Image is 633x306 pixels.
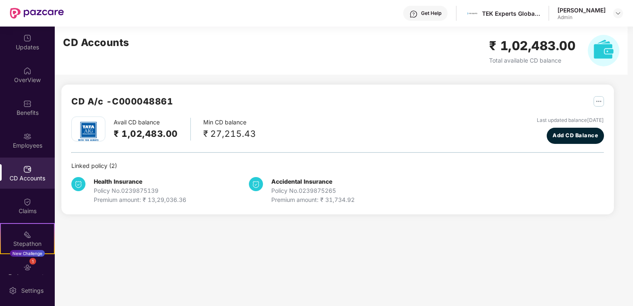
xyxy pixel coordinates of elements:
div: Premium amount: ₹ 13,29,036.36 [94,195,186,204]
img: svg+xml;base64,PHN2ZyB4bWxucz0iaHR0cDovL3d3dy53My5vcmcvMjAwMC9zdmciIHdpZHRoPSIyMSIgaGVpZ2h0PSIyMC... [23,231,32,239]
img: svg+xml;base64,PHN2ZyBpZD0iQ0RfQWNjb3VudHMiIGRhdGEtbmFtZT0iQ0QgQWNjb3VudHMiIHhtbG5zPSJodHRwOi8vd3... [23,165,32,173]
div: New Challenge [10,250,45,257]
div: Last updated balance [DATE] [537,117,604,124]
img: svg+xml;base64,PHN2ZyBpZD0iQmVuZWZpdHMiIHhtbG5zPSJodHRwOi8vd3d3LnczLm9yZy8yMDAwL3N2ZyIgd2lkdGg9Ij... [23,100,32,108]
img: svg+xml;base64,PHN2ZyBpZD0iQ2xhaW0iIHhtbG5zPSJodHRwOi8vd3d3LnczLm9yZy8yMDAwL3N2ZyIgd2lkdGg9IjIwIi... [23,198,32,206]
img: Tek%20Experts%20logo%20(002)%20(002).png [466,7,478,19]
div: Min CD balance [203,118,256,141]
h2: ₹ 1,02,483.00 [489,36,576,56]
h2: CD A/c - C000048861 [71,95,173,108]
div: Policy No. 0239875265 [271,186,355,195]
img: svg+xml;base64,PHN2ZyBpZD0iRHJvcGRvd24tMzJ4MzIiIHhtbG5zPSJodHRwOi8vd3d3LnczLm9yZy8yMDAwL3N2ZyIgd2... [615,10,621,17]
button: Add CD Balance [547,128,604,144]
div: Settings [19,287,46,295]
h2: CD Accounts [63,35,129,51]
div: ₹ 27,215.43 [203,127,256,141]
img: svg+xml;base64,PHN2ZyBpZD0iSG9tZSIgeG1sbnM9Imh0dHA6Ly93d3cudzMub3JnLzIwMDAvc3ZnIiB3aWR0aD0iMjAiIG... [23,67,32,75]
div: Avail CD balance [114,118,191,141]
b: Accidental Insurance [271,178,332,185]
img: svg+xml;base64,PHN2ZyB4bWxucz0iaHR0cDovL3d3dy53My5vcmcvMjAwMC9zdmciIHdpZHRoPSIzNCIgaGVpZ2h0PSIzNC... [249,177,263,191]
img: svg+xml;base64,PHN2ZyBpZD0iVXBkYXRlZCIgeG1sbnM9Imh0dHA6Ly93d3cudzMub3JnLzIwMDAvc3ZnIiB3aWR0aD0iMj... [23,34,32,42]
div: Linked policy ( 2 ) [71,161,604,170]
img: svg+xml;base64,PHN2ZyBpZD0iRW1wbG95ZWVzIiB4bWxucz0iaHR0cDovL3d3dy53My5vcmcvMjAwMC9zdmciIHdpZHRoPS... [23,132,32,141]
img: svg+xml;base64,PHN2ZyBpZD0iU2V0dGluZy0yMHgyMCIgeG1sbnM9Imh0dHA6Ly93d3cudzMub3JnLzIwMDAvc3ZnIiB3aW... [9,287,17,295]
div: TEK Experts Global Limited [482,10,540,17]
img: svg+xml;base64,PHN2ZyB4bWxucz0iaHR0cDovL3d3dy53My5vcmcvMjAwMC9zdmciIHdpZHRoPSIyNSIgaGVpZ2h0PSIyNS... [594,96,604,107]
img: New Pazcare Logo [10,8,64,19]
b: Health Insurance [94,178,142,185]
img: svg+xml;base64,PHN2ZyBpZD0iSGVscC0zMngzMiIgeG1sbnM9Imh0dHA6Ly93d3cudzMub3JnLzIwMDAvc3ZnIiB3aWR0aD... [409,10,418,18]
span: Total available CD balance [489,57,561,64]
div: 1 [29,258,36,265]
div: Stepathon [1,240,54,248]
div: Admin [558,14,606,21]
img: svg+xml;base64,PHN2ZyBpZD0iRW5kb3JzZW1lbnRzIiB4bWxucz0iaHR0cDovL3d3dy53My5vcmcvMjAwMC9zdmciIHdpZH... [23,263,32,272]
div: [PERSON_NAME] [558,6,606,14]
div: Policy No. 0239875139 [94,186,186,195]
img: svg+xml;base64,PHN2ZyB4bWxucz0iaHR0cDovL3d3dy53My5vcmcvMjAwMC9zdmciIHdpZHRoPSIzNCIgaGVpZ2h0PSIzNC... [71,177,85,191]
span: Add CD Balance [553,131,598,140]
h2: ₹ 1,02,483.00 [114,127,178,141]
img: tatag.png [74,117,103,146]
img: svg+xml;base64,PHN2ZyB4bWxucz0iaHR0cDovL3d3dy53My5vcmcvMjAwMC9zdmciIHhtbG5zOnhsaW5rPSJodHRwOi8vd3... [588,35,619,66]
div: Get Help [421,10,441,17]
div: Premium amount: ₹ 31,734.92 [271,195,355,204]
